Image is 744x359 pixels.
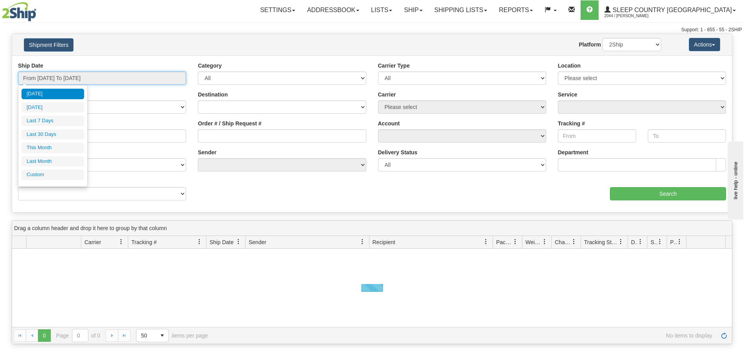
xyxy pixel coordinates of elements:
a: Lists [365,0,398,20]
label: Sender [198,148,216,156]
a: Pickup Status filter column settings [673,235,686,248]
a: Shipping lists [428,0,493,20]
a: Carrier filter column settings [115,235,128,248]
li: Last 7 Days [22,116,84,126]
label: Category [198,62,222,70]
a: Sleep Country [GEOGRAPHIC_DATA] 2044 / [PERSON_NAME] [599,0,742,20]
a: Packages filter column settings [509,235,522,248]
span: Page 0 [38,329,50,342]
li: [DATE] [22,89,84,99]
button: Actions [689,38,720,51]
span: No items to display [219,332,712,339]
span: Carrier [84,238,101,246]
a: Weight filter column settings [538,235,551,248]
label: Tracking # [558,120,585,127]
label: Order # / Ship Request # [198,120,262,127]
a: Sender filter column settings [356,235,369,248]
div: Support: 1 - 855 - 55 - 2SHIP [2,27,742,33]
span: Sleep Country [GEOGRAPHIC_DATA] [611,7,732,13]
span: Charge [555,238,571,246]
a: Delivery Status filter column settings [634,235,647,248]
img: logo2044.jpg [2,2,36,21]
span: select [156,329,169,342]
label: Location [558,62,581,70]
label: Destination [198,91,228,98]
span: Tracking Status [584,238,618,246]
span: Delivery Status [631,238,638,246]
div: live help - online [6,7,72,13]
li: Last 30 Days [22,129,84,140]
li: Last Month [22,156,84,167]
span: Tracking # [131,238,157,246]
li: [DATE] [22,102,84,113]
a: Settings [254,0,301,20]
span: 50 [141,332,151,339]
label: Account [378,120,400,127]
li: Custom [22,170,84,180]
span: Ship Date [210,238,233,246]
a: Tracking # filter column settings [193,235,206,248]
a: Reports [493,0,539,20]
a: Ship [398,0,428,20]
input: To [648,129,726,143]
iframe: chat widget [726,139,743,219]
a: Recipient filter column settings [479,235,493,248]
label: Ship Date [18,62,43,70]
div: grid grouping header [12,221,732,236]
input: Search [610,187,726,200]
span: Sender [249,238,266,246]
span: Page of 0 [56,329,100,342]
a: Shipment Issues filter column settings [653,235,667,248]
span: Pickup Status [670,238,677,246]
span: Page sizes drop down [136,329,169,342]
label: Delivery Status [378,148,418,156]
span: 2044 / [PERSON_NAME] [604,12,663,20]
a: Addressbook [301,0,365,20]
span: Recipient [373,238,395,246]
label: Service [558,91,577,98]
label: Department [558,148,588,156]
a: Tracking Status filter column settings [614,235,627,248]
label: Carrier [378,91,396,98]
input: From [558,129,636,143]
span: Shipment Issues [651,238,657,246]
li: This Month [22,143,84,153]
span: Weight [525,238,542,246]
a: Ship Date filter column settings [232,235,245,248]
label: Carrier Type [378,62,410,70]
a: Refresh [718,329,730,342]
span: Packages [496,238,513,246]
span: items per page [136,329,208,342]
button: Shipment Filters [24,38,74,52]
a: Charge filter column settings [567,235,581,248]
label: Platform [579,41,601,48]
